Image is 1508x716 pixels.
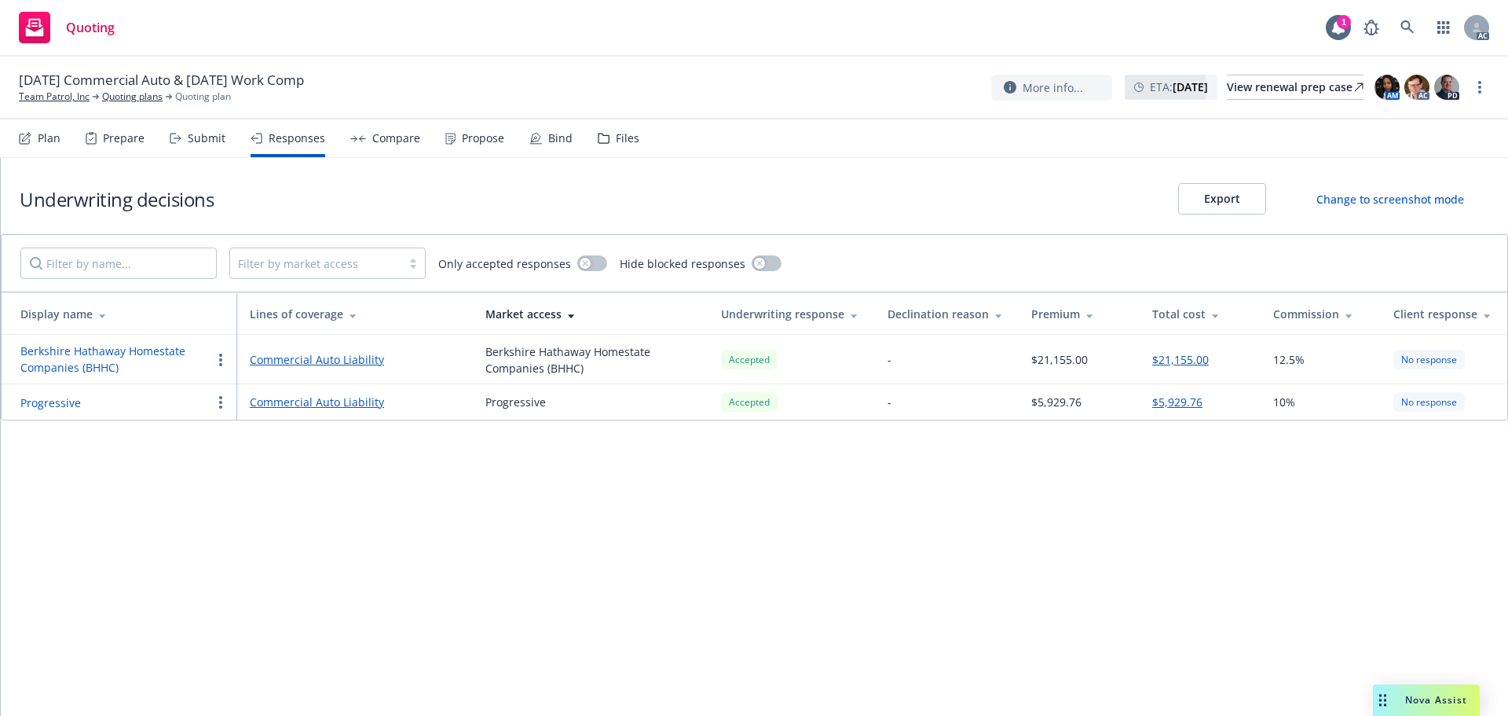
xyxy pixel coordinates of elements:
a: Team Patrol, Inc [19,90,90,104]
div: Client response [1393,306,1495,322]
span: More info... [1023,79,1083,96]
a: Switch app [1428,12,1459,43]
div: Underwriting response [721,306,862,322]
h1: Underwriting decisions [20,186,214,212]
div: Total cost [1152,306,1248,322]
div: Change to screenshot mode [1316,191,1464,207]
img: photo [1404,75,1429,100]
div: Accepted [721,350,778,369]
div: View renewal prep case [1227,75,1363,99]
div: Progressive [485,394,546,410]
a: more [1470,78,1489,97]
button: $5,929.76 [1152,394,1202,410]
a: Quoting [13,6,121,50]
a: Commercial Auto Liability [250,394,460,410]
div: 1 [1337,15,1351,29]
div: Prepare [103,132,145,145]
button: Export [1178,183,1266,215]
div: Market access [485,306,696,322]
a: Commercial Auto Liability [250,351,460,368]
button: Change to screenshot mode [1291,183,1489,215]
div: - [888,394,891,410]
button: Berkshire Hathaway Homestate Companies (BHHC) [20,343,211,376]
a: Quoting plans [102,90,163,104]
div: - [888,351,891,368]
span: Only accepted responses [438,255,571,272]
button: Nova Assist [1373,685,1480,716]
div: $21,155.00 [1031,351,1088,368]
span: 10% [1273,394,1295,410]
a: View renewal prep case [1227,75,1363,100]
div: Responses [269,132,325,145]
div: Plan [38,132,60,145]
div: No response [1393,392,1465,412]
div: Compare [372,132,420,145]
div: Lines of coverage [250,306,460,322]
div: Commission [1273,306,1369,322]
div: Accepted [721,392,778,412]
a: Search [1392,12,1423,43]
div: Submit [188,132,225,145]
strong: [DATE] [1173,79,1208,94]
div: Berkshire Hathaway Homestate Companies (BHHC) [485,343,696,376]
button: Progressive [20,395,81,411]
div: Drag to move [1373,685,1393,716]
span: Nova Assist [1405,693,1467,707]
span: Hide blocked responses [620,255,745,272]
div: Files [616,132,639,145]
div: Bind [548,132,573,145]
span: Quoting plan [175,90,231,104]
span: 12.5% [1273,351,1305,368]
div: Premium [1031,306,1127,322]
div: $5,929.76 [1031,394,1082,410]
span: [DATE] Commercial Auto & [DATE] Work Comp [19,71,304,90]
input: Filter by name... [20,248,217,279]
button: $21,155.00 [1152,351,1209,368]
img: photo [1374,75,1400,100]
div: Display name [20,306,225,322]
span: Quoting [66,21,115,34]
span: ETA : [1150,79,1208,95]
button: More info... [991,75,1112,101]
div: Propose [462,132,504,145]
div: Declination reason [888,306,1006,322]
a: Report a Bug [1356,12,1387,43]
div: No response [1393,350,1465,369]
img: photo [1434,75,1459,100]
